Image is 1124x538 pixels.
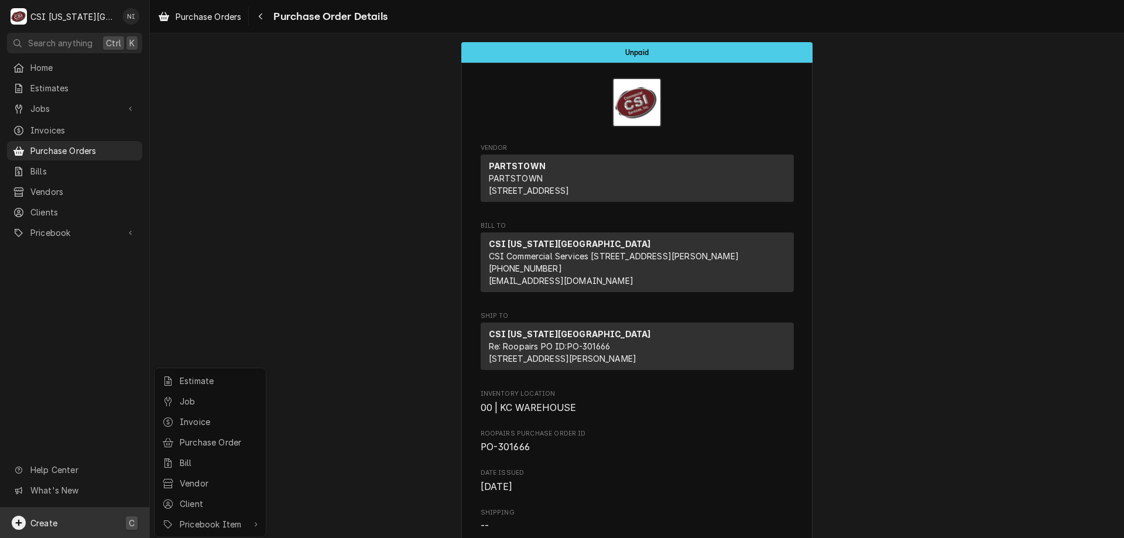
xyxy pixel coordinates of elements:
div: Vendor [180,477,258,489]
div: Bill [180,457,258,469]
div: Pricebook Item [180,518,248,530]
div: Purchase Order [180,436,258,448]
div: Job [180,395,258,407]
div: Client [180,498,258,510]
div: Estimate [180,375,258,387]
div: Invoice [180,416,258,428]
